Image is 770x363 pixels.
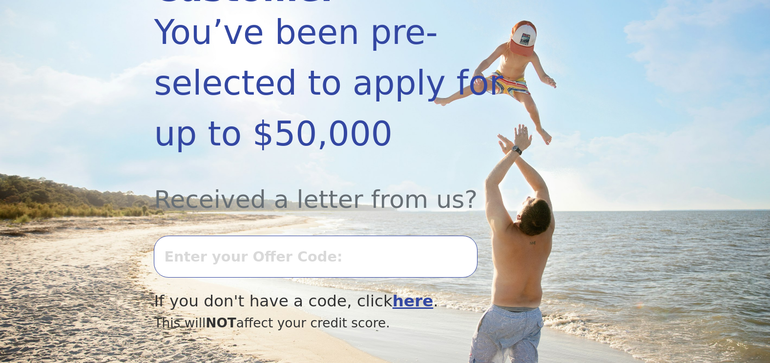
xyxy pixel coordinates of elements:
[154,313,546,333] div: This will affect your credit score.
[154,289,546,313] div: If you don't have a code, click .
[393,292,434,310] a: here
[154,159,546,218] div: Received a letter from us?
[154,7,546,159] div: You’ve been pre-selected to apply for up to $50,000
[154,236,477,278] input: Enter your Offer Code:
[206,315,236,330] span: NOT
